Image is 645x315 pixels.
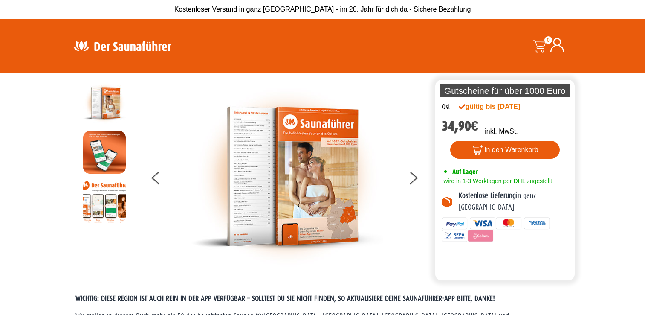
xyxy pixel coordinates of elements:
[452,168,478,176] span: Auf Lager
[83,82,126,125] img: der-saunafuehrer-2025-ost
[485,126,518,137] p: inkl. MwSt.
[442,118,479,134] bdi: 34,90
[442,102,450,113] div: Ost
[174,6,471,13] span: Kostenloser Versand in ganz [GEOGRAPHIC_DATA] - im 20. Jahr für dich da - Sichere Bezahlung
[544,36,552,44] span: 0
[83,131,126,174] img: MOCKUP-iPhone_regional
[459,192,516,200] b: Kostenlose Lieferung
[75,295,495,303] span: WICHTIG: DIESE REGION IST AUCH REIN IN DER APP VERFÜGBAR – SOLLTEST DU SIE NICHT FINDEN, SO AKTUA...
[471,118,479,134] span: €
[459,190,569,213] p: in ganz [GEOGRAPHIC_DATA]
[442,178,552,184] span: wird in 1-3 Werktagen per DHL zugestellt
[450,141,560,159] button: In den Warenkorb
[83,180,126,223] img: Anleitung7tn
[191,82,383,271] img: der-saunafuehrer-2025-ost
[440,84,571,97] p: Gutscheine für über 1000 Euro
[459,102,539,112] div: gültig bis [DATE]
